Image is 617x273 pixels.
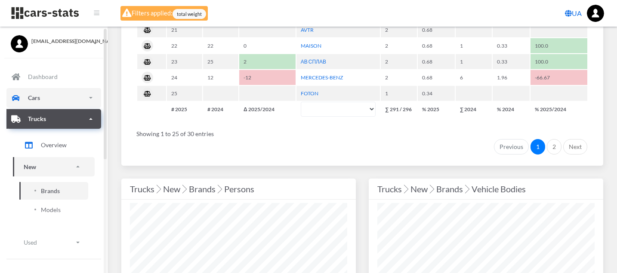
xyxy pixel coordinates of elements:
[41,186,60,195] span: Brands
[239,70,296,85] td: -12
[301,90,318,97] a: FOTON
[377,182,595,196] div: Trucks New Brands Vehicle Bodies
[531,38,587,53] td: 100.0
[493,38,530,53] td: 0.33
[239,38,296,53] td: 0
[11,6,80,20] img: navbar brand
[167,70,202,85] td: 24
[418,22,455,37] td: 0.68
[418,38,455,53] td: 0.68
[203,70,238,85] td: 12
[456,102,492,117] th: ∑ 2024
[493,70,530,85] td: 1.96
[203,38,238,53] td: 22
[493,102,530,117] th: % 2024
[301,42,321,49] a: MAISON
[531,54,587,69] td: 100.0
[531,139,545,155] a: 1
[6,109,101,129] a: Trucks
[456,54,492,69] td: 1
[381,22,417,37] td: 2
[167,22,202,37] td: 21
[28,92,40,103] p: Cars
[381,102,417,117] th: ∑ 291 / 296
[28,71,58,82] p: Dashboard
[19,201,88,218] a: Models
[418,102,455,117] th: % 2025
[13,157,95,176] a: New
[547,139,561,155] a: 2
[381,70,417,85] td: 2
[301,58,326,65] a: АВ СПЛАВ
[13,134,95,156] a: Overview
[24,161,36,172] p: New
[24,237,37,248] p: Used
[203,54,238,69] td: 25
[167,38,202,53] td: 22
[561,5,585,22] a: UA
[381,86,417,101] td: 1
[531,102,587,117] th: % 2025/2024
[418,86,455,101] td: 0.34
[418,70,455,85] td: 0.68
[381,38,417,53] td: 2
[167,102,202,117] th: # 2025
[203,102,238,117] th: # 2024
[418,54,455,69] td: 0.68
[41,140,67,149] span: Overview
[301,27,314,33] a: AVTR
[173,9,206,19] span: total weight
[531,70,587,85] td: -66.67
[381,54,417,69] td: 2
[563,139,587,155] a: Next
[239,102,296,117] th: Δ 2025/2024
[31,37,97,45] span: [EMAIL_ADDRESS][DOMAIN_NAME]
[167,54,202,69] td: 23
[41,205,61,214] span: Models
[587,5,604,22] img: ...
[130,182,347,196] div: Trucks New Brands Persons
[120,6,208,21] div: Filters applied:
[167,86,202,101] td: 25
[136,124,588,138] div: Showing 1 to 25 of 30 entries
[6,67,101,87] a: Dashboard
[239,54,296,69] td: 2
[28,113,46,124] p: Trucks
[493,54,530,69] td: 0.33
[456,38,492,53] td: 1
[301,74,343,81] a: MERCEDES-BENZ
[13,233,95,252] a: Used
[6,88,101,108] a: Cars
[456,70,492,85] td: 6
[19,182,88,200] a: Brands
[11,35,97,45] a: [EMAIL_ADDRESS][DOMAIN_NAME]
